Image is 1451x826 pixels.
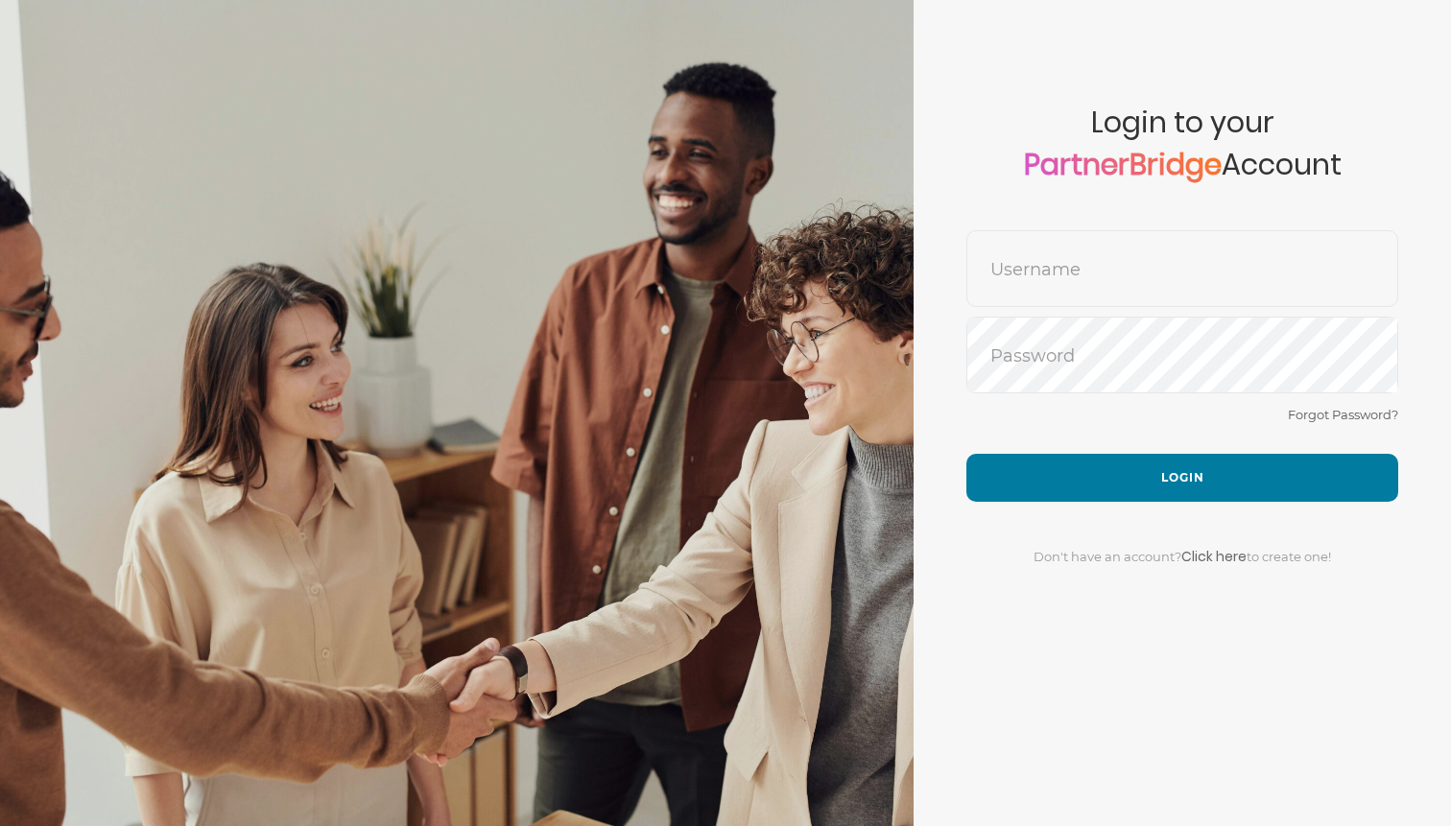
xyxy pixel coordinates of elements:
[1024,144,1222,185] a: PartnerBridge
[966,106,1398,230] span: Login to your Account
[1034,549,1331,564] span: Don't have an account? to create one!
[966,454,1398,502] button: Login
[1181,547,1247,566] a: Click here
[1288,407,1398,422] a: Forgot Password?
